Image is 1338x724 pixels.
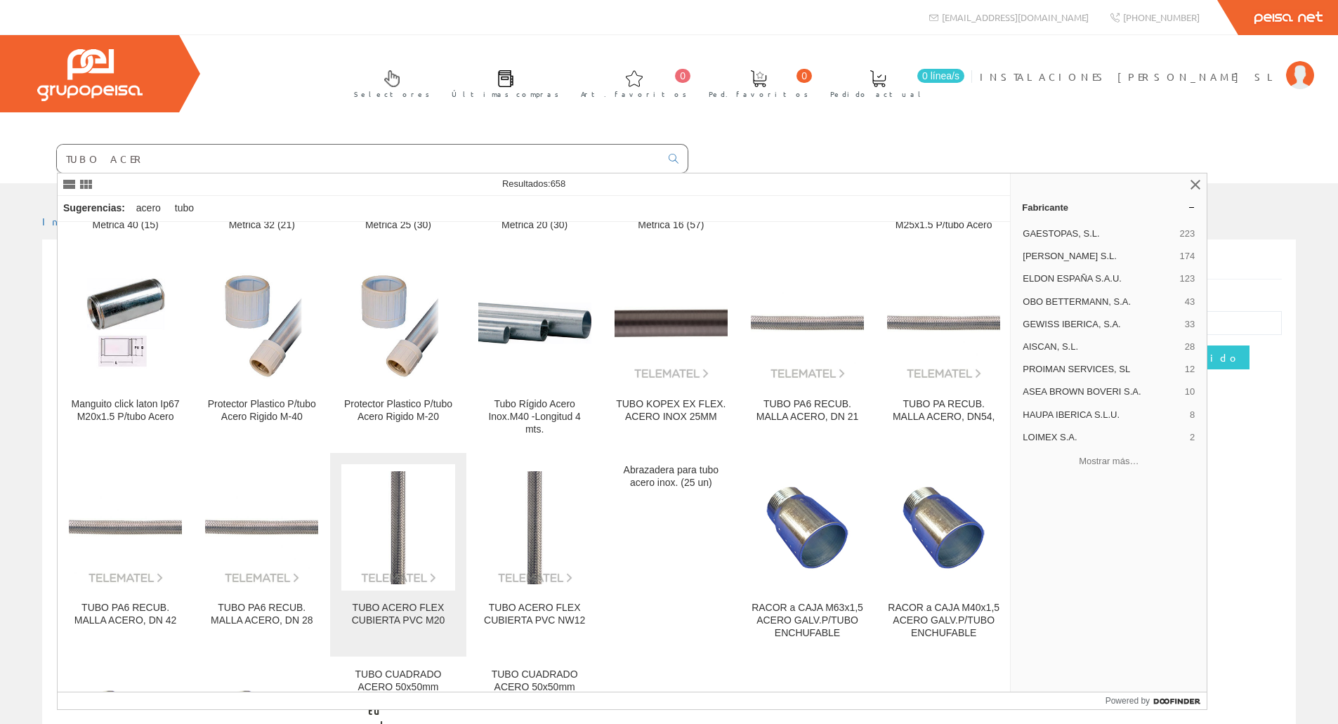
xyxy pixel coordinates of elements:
[131,196,166,221] div: acero
[603,249,739,452] a: TUBO KOPEX EX FLEX. ACERO INOX 25MM TUBO KOPEX EX FLEX. ACERO INOX 25MM
[1190,409,1195,421] span: 8
[1016,450,1201,473] button: Mostrar más…
[69,602,182,627] div: TUBO PA6 RECUB. MALLA ACERO, DN 42
[980,58,1314,72] a: INSTALACIONES [PERSON_NAME] SL
[1190,431,1195,444] span: 2
[341,398,454,423] div: Protector Plastico P/tubo Acero Rigido M-20
[887,602,1000,640] div: RACOR a CAJA M40x1,5 ACERO GALV.P/TUBO ENCHUFABLE
[917,69,964,83] span: 0 línea/s
[58,199,128,218] div: Sugerencias:
[751,398,864,423] div: TUBO PA6 RECUB. MALLA ACERO, DN 21
[478,471,591,584] img: TUBO ACERO FLEX CUBIERTA PVC NW12
[341,267,454,380] img: Protector Plastico P/tubo Acero Rigido M-20
[452,87,559,101] span: Últimas compras
[1185,296,1195,308] span: 43
[1023,250,1174,263] span: [PERSON_NAME] S.L.
[57,145,660,173] input: Buscar ...
[1185,363,1195,376] span: 12
[478,669,591,706] div: TUBO CUADRADO ACERO 50x50mm LONG. 1m
[751,471,864,584] img: RACOR a CAJA M63x1,5 ACERO GALV.P/TUBO ENCHUFABLE
[194,249,329,452] a: Protector Plastico P/tubo Acero Rigido M-40 Protector Plastico P/tubo Acero Rigido M-40
[876,453,1011,656] a: RACOR a CAJA M40x1,5 ACERO GALV.P/TUBO ENCHUFABLE RACOR a CAJA M40x1,5 ACERO GALV.P/TUBO ENCHUFABLE
[887,398,1000,423] div: TUBO PA RECUB. MALLA ACERO, DN54,
[478,602,591,627] div: TUBO ACERO FLEX CUBIERTA PVC NW12
[1023,341,1179,353] span: AISCAN, S.L.
[740,453,875,656] a: RACOR a CAJA M63x1,5 ACERO GALV.P/TUBO ENCHUFABLE RACOR a CAJA M63x1,5 ACERO GALV.P/TUBO ENCHUFABLE
[205,267,318,380] img: Protector Plastico P/tubo Acero Rigido M-40
[1180,250,1195,263] span: 174
[1106,692,1207,709] a: Powered by
[1185,341,1195,353] span: 28
[205,602,318,627] div: TUBO PA6 RECUB. MALLA ACERO, DN 28
[1011,196,1207,218] a: Fabricante
[478,267,591,380] img: Tubo Rígido Acero Inox.M40 -Longitud 4 mts.
[438,58,566,107] a: Últimas compras
[876,249,1011,452] a: TUBO PA RECUB. MALLA ACERO, DN54, TUBO PA RECUB. MALLA ACERO, DN54,
[1023,318,1179,331] span: GEWISS IBERICA, S.A.
[887,471,1000,584] img: RACOR a CAJA M40x1,5 ACERO GALV.P/TUBO ENCHUFABLE
[887,267,1000,380] img: TUBO PA RECUB. MALLA ACERO, DN54,
[1023,409,1184,421] span: HAUPA IBERICA S.L.U.
[341,602,454,627] div: TUBO ACERO FLEX CUBIERTA PVC M20
[615,398,728,423] div: TUBO KOPEX EX FLEX. ACERO INOX 25MM
[1023,363,1179,376] span: PROIMAN SERVICES, SL
[615,267,728,380] img: TUBO KOPEX EX FLEX. ACERO INOX 25MM
[1106,695,1150,707] span: Powered by
[58,453,193,656] a: TUBO PA6 RECUB. MALLA ACERO, DN 42 TUBO PA6 RECUB. MALLA ACERO, DN 42
[1185,318,1195,331] span: 33
[169,196,199,221] div: tubo
[205,398,318,423] div: Protector Plastico P/tubo Acero Rigido M-40
[69,471,182,584] img: TUBO PA6 RECUB. MALLA ACERO, DN 42
[709,87,808,101] span: Ped. favoritos
[354,87,430,101] span: Selectores
[1023,296,1179,308] span: OBO BETTERMANN, S.A.
[603,453,739,656] a: Abrazadera para tubo acero inox. (25 un)
[330,249,466,452] a: Protector Plastico P/tubo Acero Rigido M-20 Protector Plastico P/tubo Acero Rigido M-20
[194,453,329,656] a: TUBO PA6 RECUB. MALLA ACERO, DN 28 TUBO PA6 RECUB. MALLA ACERO, DN 28
[1023,272,1174,285] span: ELDON ESPAÑA S.A.U.
[751,267,864,380] img: TUBO PA6 RECUB. MALLA ACERO, DN 21
[1123,11,1200,23] span: [PHONE_NUMBER]
[675,69,690,83] span: 0
[467,249,603,452] a: Tubo Rígido Acero Inox.M40 -Longitud 4 mts. Tubo Rígido Acero Inox.M40 -Longitud 4 mts.
[69,267,182,380] img: Manguito click laton Ip67 M20x1.5 P/tubo Acero
[830,87,926,101] span: Pedido actual
[502,178,565,189] span: Resultados:
[58,249,193,452] a: Manguito click laton Ip67 M20x1.5 P/tubo Acero Manguito click laton Ip67 M20x1.5 P/tubo Acero
[1185,386,1195,398] span: 10
[1023,228,1174,240] span: GAESTOPAS, S.L.
[1023,431,1184,444] span: LOIMEX S.A.
[581,87,687,101] span: Art. favoritos
[796,69,812,83] span: 0
[1180,228,1195,240] span: 223
[330,453,466,656] a: TUBO ACERO FLEX CUBIERTA PVC M20 TUBO ACERO FLEX CUBIERTA PVC M20
[980,70,1279,84] span: INSTALACIONES [PERSON_NAME] SL
[205,471,318,584] img: TUBO PA6 RECUB. MALLA ACERO, DN 28
[341,471,454,584] img: TUBO ACERO FLEX CUBIERTA PVC M20
[751,602,864,640] div: RACOR a CAJA M63x1,5 ACERO GALV.P/TUBO ENCHUFABLE
[69,398,182,423] div: Manguito click laton Ip67 M20x1.5 P/tubo Acero
[740,249,875,452] a: TUBO PA6 RECUB. MALLA ACERO, DN 21 TUBO PA6 RECUB. MALLA ACERO, DN 21
[615,464,728,489] div: Abrazadera para tubo acero inox. (25 un)
[478,398,591,436] div: Tubo Rígido Acero Inox.M40 -Longitud 4 mts.
[1023,386,1179,398] span: ASEA BROWN BOVERI S.A.
[942,11,1089,23] span: [EMAIL_ADDRESS][DOMAIN_NAME]
[37,49,143,101] img: Grupo Peisa
[1180,272,1195,285] span: 123
[467,453,603,656] a: TUBO ACERO FLEX CUBIERTA PVC NW12 TUBO ACERO FLEX CUBIERTA PVC NW12
[340,58,437,107] a: Selectores
[551,178,566,189] span: 658
[42,215,102,228] a: Inicio
[341,669,454,706] div: TUBO CUADRADO ACERO 50x50mm LONG. 2m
